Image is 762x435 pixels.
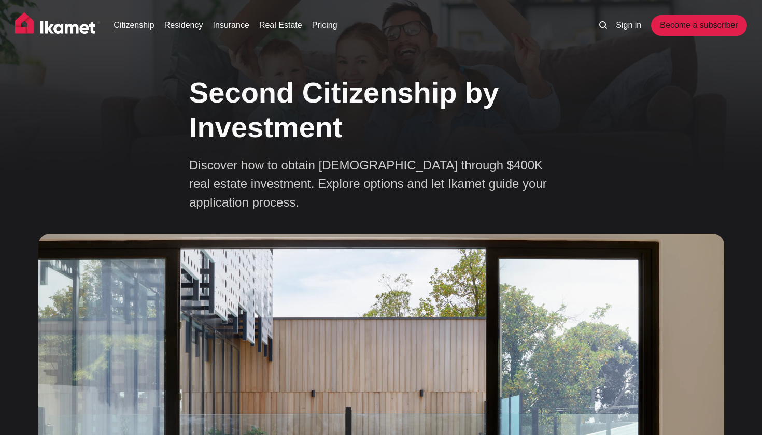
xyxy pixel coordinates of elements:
a: Citizenship [114,19,154,32]
p: Discover how to obtain [DEMOGRAPHIC_DATA] through $400K real estate investment. Explore options a... [189,156,552,212]
a: Residency [164,19,203,32]
a: Real Estate [259,19,302,32]
a: Sign in [616,19,641,32]
h1: Second Citizenship by Investment [189,75,573,144]
a: Pricing [312,19,337,32]
img: Ikamet home [15,12,100,38]
a: Insurance [213,19,249,32]
a: Become a subscriber [651,15,746,36]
